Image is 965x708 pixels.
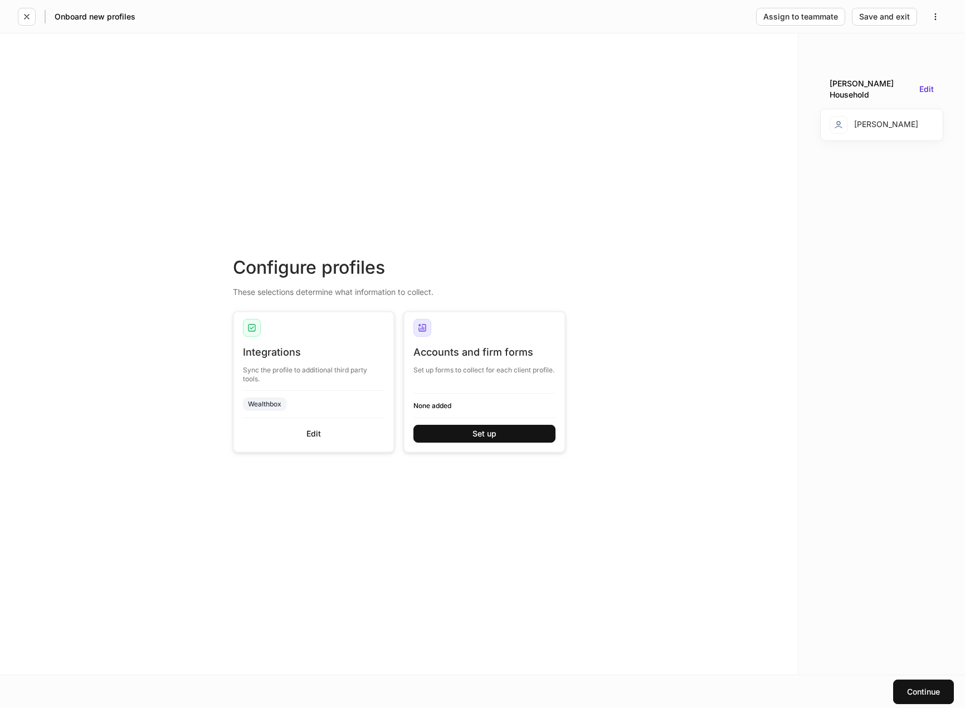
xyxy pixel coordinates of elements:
div: Assign to teammate [763,13,838,21]
button: Assign to teammate [756,8,845,26]
button: Edit [919,85,934,93]
div: Configure profiles [233,255,566,280]
div: Sync the profile to additional third party tools. [243,359,385,384]
div: Edit [306,430,321,438]
h6: None added [413,400,555,411]
div: Accounts and firm forms [413,346,555,359]
div: Integrations [243,346,385,359]
div: Set up [472,430,496,438]
div: Wealthbox [248,399,281,409]
div: Set up forms to collect for each client profile. [413,359,555,375]
div: Save and exit [859,13,910,21]
div: [PERSON_NAME] [830,116,918,134]
h5: Onboard new profiles [55,11,135,22]
button: Continue [893,680,954,704]
div: These selections determine what information to collect. [233,280,566,298]
button: Save and exit [852,8,917,26]
div: [PERSON_NAME] Household [830,78,915,100]
div: Continue [907,688,940,696]
button: Edit [243,425,385,443]
button: Set up [413,425,555,443]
